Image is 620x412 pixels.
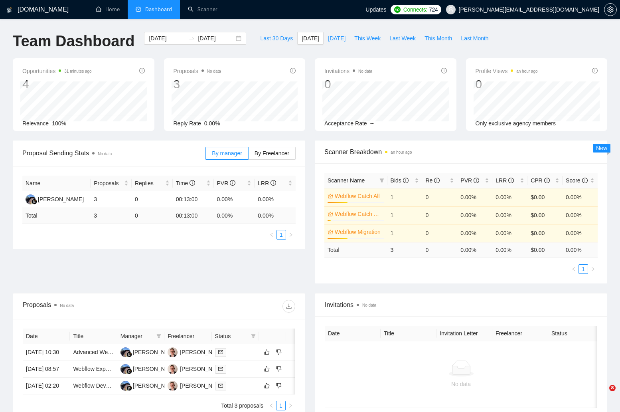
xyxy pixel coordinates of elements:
td: 0.00 % [563,242,598,257]
span: filter [155,330,163,342]
td: 0.00% [563,206,598,224]
button: like [262,381,272,390]
img: ZZ [168,381,178,391]
a: AA[PERSON_NAME] [120,382,179,388]
span: right [590,267,595,271]
img: AA [120,347,130,357]
span: filter [251,334,256,339]
span: CPR [531,177,549,184]
td: 00:13:00 [173,208,214,224]
span: filter [378,174,386,186]
span: swap-right [188,35,195,42]
button: setting [604,3,617,16]
div: No data [331,380,591,388]
button: left [569,264,579,274]
a: Webflow Catch All [335,192,383,200]
span: Re [425,177,440,184]
a: Webflow Migration [335,228,383,236]
span: info-circle [290,68,296,73]
span: [DATE] [328,34,346,43]
a: 1 [579,265,588,273]
button: This Week [350,32,385,45]
time: 31 minutes ago [64,69,91,73]
span: No data [98,152,112,156]
li: Next Page [286,401,295,410]
td: 00:13:00 [173,191,214,208]
span: to [188,35,195,42]
a: Webflow Developer for Crypto Tax Assessment Tools & Content Pages [73,382,247,389]
a: AA[PERSON_NAME] [26,196,84,202]
li: Previous Page [267,401,276,410]
span: like [264,382,270,389]
a: ZZ[PERSON_NAME] [168,382,226,388]
img: ZZ [168,364,178,374]
span: right [288,232,293,237]
span: Proposal Sending Stats [22,148,205,158]
li: Total 3 proposals [221,401,263,410]
th: Proposals [91,176,132,191]
td: [DATE] 02:20 [23,378,70,394]
input: Start date [149,34,185,43]
span: info-circle [403,178,409,183]
span: info-circle [544,178,550,183]
td: [DATE] 08:57 [23,361,70,378]
div: [PERSON_NAME] [180,381,226,390]
td: 0 [422,188,457,206]
span: Last Week [389,34,416,43]
img: gigradar-bm.png [126,368,132,374]
td: 0 [132,208,173,224]
img: ZZ [168,347,178,357]
td: $0.00 [527,206,563,224]
span: info-circle [271,180,276,186]
td: 0 [422,224,457,242]
span: dashboard [136,6,141,12]
button: Last 30 Days [256,32,297,45]
span: No data [358,69,372,73]
td: Webflow Expert Needed for Bug Fixes and Improvements on Existing Website [70,361,117,378]
a: AA[PERSON_NAME] [120,349,179,355]
button: right [588,264,598,274]
td: 3 [91,208,132,224]
span: mail [218,350,223,355]
a: 1 [276,401,285,410]
th: Replies [132,176,173,191]
span: Last 30 Days [260,34,293,43]
li: Previous Page [267,230,276,240]
span: left [269,232,274,237]
div: 0 [476,77,538,92]
button: like [262,364,272,374]
td: 0.00% [255,191,296,208]
span: mail [218,383,223,388]
span: Opportunities [22,66,92,76]
div: [PERSON_NAME] [133,381,179,390]
td: 0.00% [214,191,255,208]
span: left [269,403,274,408]
span: By manager [212,150,242,156]
td: 3 [91,191,132,208]
a: setting [604,6,617,13]
img: upwork-logo.png [394,6,401,13]
span: Bids [391,177,409,184]
div: [PERSON_NAME] [180,364,226,373]
td: 0.00% [457,224,492,242]
span: This Month [425,34,452,43]
img: AA [120,381,130,391]
span: [DATE] [302,34,319,43]
td: $0.00 [527,188,563,206]
td: 0.00% [563,224,598,242]
span: Relevance [22,120,49,127]
img: gigradar-bm.png [126,385,132,391]
span: 724 [429,5,438,14]
span: Time [176,180,195,186]
td: Webflow Developer for Crypto Tax Assessment Tools & Content Pages [70,378,117,394]
span: dislike [276,349,282,355]
span: Last Month [461,34,488,43]
li: 1 [276,401,286,410]
span: Proposals [174,66,221,76]
span: mail [218,366,223,371]
span: No data [60,303,74,308]
span: Score [566,177,587,184]
button: dislike [274,364,284,374]
button: dislike [274,381,284,390]
span: -- [370,120,374,127]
